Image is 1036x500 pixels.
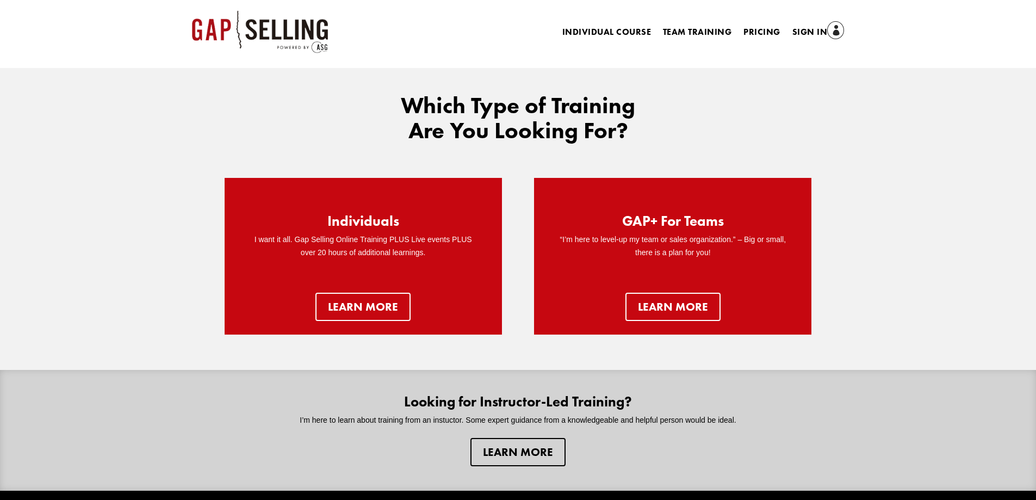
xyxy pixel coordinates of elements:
[246,233,480,260] p: I want it all. Gap Selling Online Training PLUS Live events PLUS over 20 hours of additional lear...
[470,438,566,466] a: Learn more
[315,293,411,321] a: Learn more
[280,414,757,427] p: I’m here to learn about training from an instuctor. Some expert guidance from a knowledgeable and...
[280,394,757,414] h2: Looking for Instructor-Led Training?
[327,214,399,233] h2: Individuals
[562,28,651,40] a: Individual Course
[382,93,654,149] h2: Which Type of Training Are You Looking For?
[743,28,780,40] a: Pricing
[625,293,721,321] a: learn more
[556,233,790,260] p: “I’m here to level-up my team or sales organization.” – Big or small, there is a plan for you!
[792,25,845,40] a: Sign In
[663,28,731,40] a: Team Training
[622,214,724,233] h2: GAP+ For Teams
